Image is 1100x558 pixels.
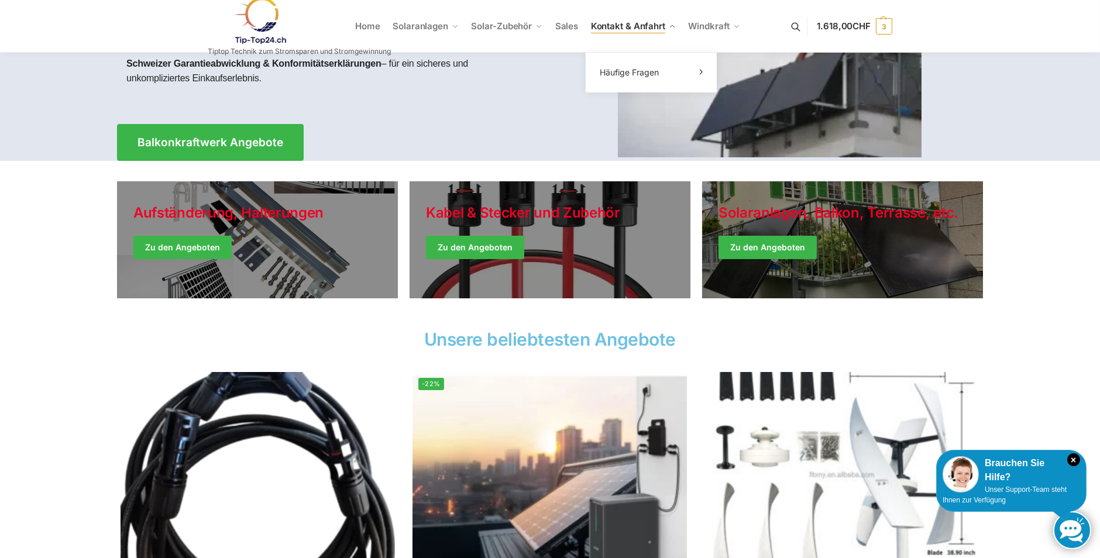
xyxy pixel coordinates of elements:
[117,330,983,348] h2: Unsere beliebtesten Angebote
[593,64,710,81] a: Häufige Fragen
[852,20,871,32] span: CHF
[126,58,381,68] strong: Schweizer Garantieabwicklung & Konformitätserklärungen
[689,20,730,32] span: Windkraft
[817,20,871,32] span: 1.618,00
[943,485,1067,504] span: Unser Support-Team steht Ihnen zur Verfügung
[410,181,690,298] a: Holiday Style
[943,456,979,492] img: Customer service
[876,18,892,35] span: 3
[126,56,541,86] p: – für ein sicheres und unkompliziertes Einkaufserlebnis.
[555,20,579,32] span: Sales
[117,124,304,161] a: Balkonkraftwerk Angebote
[137,137,283,148] span: Balkonkraftwerk Angebote
[1067,453,1080,466] i: Schließen
[472,20,532,32] span: Solar-Zubehör
[600,67,659,77] span: Häufige Fragen
[817,9,892,44] a: 1.618,00CHF 3
[117,181,398,298] a: Holiday Style
[943,456,1080,484] div: Brauchen Sie Hilfe?
[208,48,391,55] p: Tiptop Technik zum Stromsparen und Stromgewinnung
[591,20,665,32] span: Kontakt & Anfahrt
[702,181,983,298] a: Winter Jackets
[393,20,448,32] span: Solaranlagen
